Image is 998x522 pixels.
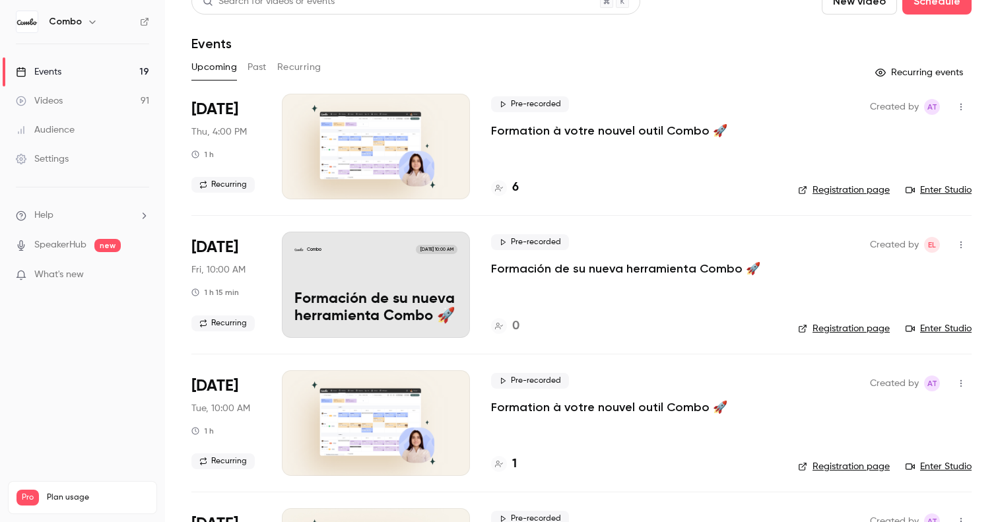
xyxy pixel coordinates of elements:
div: Oct 10 Fri, 10:00 AM (Europe/Paris) [191,232,261,337]
p: Combo [307,246,321,253]
button: Upcoming [191,57,237,78]
a: Formación de su nueva herramienta Combo 🚀Combo[DATE] 10:00 AMFormación de su nueva herramienta Co... [282,232,470,337]
span: Amandine Test [924,375,940,391]
a: Registration page [798,322,890,335]
span: Pro [17,490,39,506]
div: 1 h [191,426,214,436]
div: Oct 9 Thu, 4:00 PM (Europe/Paris) [191,94,261,199]
span: [DATE] [191,99,238,120]
span: What's new [34,268,84,282]
span: Created by [870,99,919,115]
div: Settings [16,152,69,166]
a: Enter Studio [906,322,972,335]
p: Formación de su nueva herramienta Combo 🚀 [294,291,457,325]
button: Past [248,57,267,78]
div: 1 h [191,149,214,160]
span: Pre-recorded [491,234,569,250]
a: Formation à votre nouvel outil Combo 🚀 [491,123,727,139]
img: Formación de su nueva herramienta Combo 🚀 [294,245,304,254]
span: Fri, 10:00 AM [191,263,246,277]
span: Created by [870,375,919,391]
span: Recurring [191,453,255,469]
span: Thu, 4:00 PM [191,125,247,139]
span: Pre-recorded [491,373,569,389]
a: 0 [491,317,519,335]
span: Amandine Test [924,99,940,115]
span: Recurring [191,315,255,331]
div: Oct 14 Tue, 10:00 AM (Europe/Paris) [191,370,261,476]
a: Registration page [798,460,890,473]
a: 6 [491,179,519,197]
div: Audience [16,123,75,137]
a: Formación de su nueva herramienta Combo 🚀 [491,261,760,277]
span: AT [927,99,937,115]
h4: 0 [512,317,519,335]
h6: Combo [49,15,82,28]
a: Formation à votre nouvel outil Combo 🚀 [491,399,727,415]
div: Videos [16,94,63,108]
span: [DATE] [191,237,238,258]
span: Pre-recorded [491,96,569,112]
a: Enter Studio [906,183,972,197]
li: help-dropdown-opener [16,209,149,222]
span: AT [927,375,937,391]
span: Emeline Leyre [924,237,940,253]
span: EL [928,237,936,253]
a: Enter Studio [906,460,972,473]
span: Recurring [191,177,255,193]
img: Combo [17,11,38,32]
a: Registration page [798,183,890,197]
span: [DATE] [191,375,238,397]
span: Help [34,209,53,222]
h1: Events [191,36,232,51]
span: new [94,239,121,252]
span: Tue, 10:00 AM [191,402,250,415]
span: [DATE] 10:00 AM [416,245,457,254]
h4: 6 [512,179,519,197]
div: 1 h 15 min [191,287,239,298]
h4: 1 [512,455,517,473]
div: Events [16,65,61,79]
button: Recurring events [869,62,972,83]
button: Recurring [277,57,321,78]
a: 1 [491,455,517,473]
span: Created by [870,237,919,253]
a: SpeakerHub [34,238,86,252]
span: Plan usage [47,492,149,503]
